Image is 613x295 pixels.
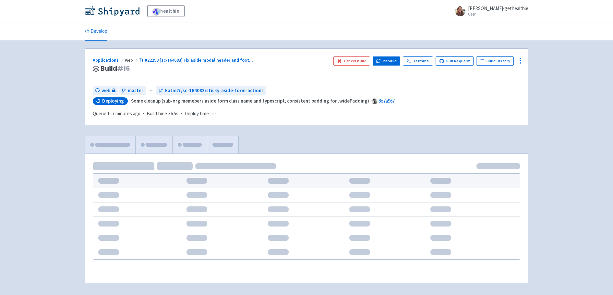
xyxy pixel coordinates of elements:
[436,56,474,66] a: Pull Request
[373,56,401,66] button: Rebuild
[468,12,528,16] small: User
[93,110,220,117] div: · ·
[168,110,178,117] span: 36.5s
[156,86,266,95] a: katie7r/sc-164083/sticky-aside-form-actions
[333,56,370,66] button: Cancel build
[119,86,146,95] a: master
[101,65,130,72] span: Build
[85,6,139,16] img: Shipyard logo
[451,6,528,16] a: [PERSON_NAME]-gethealthie User
[210,110,216,117] span: -:--
[403,56,433,66] a: Terminal
[468,5,528,11] span: [PERSON_NAME]-gethealthie
[110,110,140,117] time: 17 minutes ago
[117,64,130,73] span: # 16
[125,57,139,63] span: web
[85,22,107,41] a: Develop
[147,5,185,17] a: healthie
[145,57,253,63] span: #22290 [sc-164083] Fix aside modal header and foot ...
[139,57,254,63] a: #22290 [sc-164083] Fix aside modal header and foot...
[93,86,118,95] a: web
[149,87,153,94] span: ←
[102,87,110,94] span: web
[93,110,140,117] span: Queued
[379,98,395,104] a: 8e7a967
[165,87,264,94] span: katie7r/sc-164083/sticky-aside-form-actions
[93,57,125,63] a: Applications
[185,110,209,117] span: Deploy time
[131,98,369,104] strong: Some cleanup (sub-org memebers aside form class name and typescript, consistent padding for .wide...
[476,56,514,66] a: Build History
[102,98,124,104] span: Deploying
[147,110,167,117] span: Build time
[128,87,143,94] span: master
